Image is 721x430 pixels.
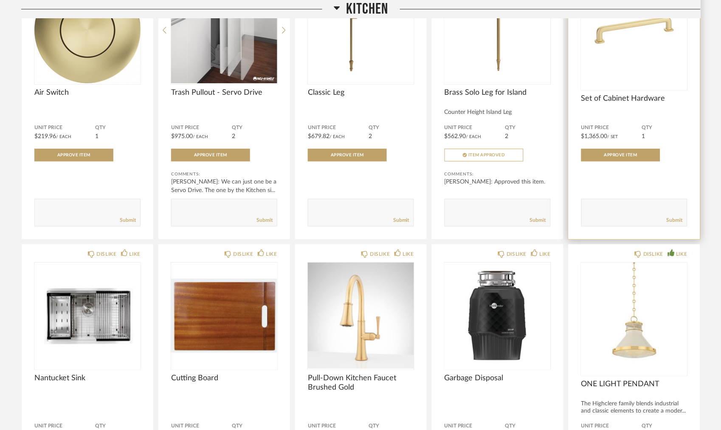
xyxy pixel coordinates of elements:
[445,88,551,97] span: Brass Solo Leg for Island
[331,153,364,157] span: Approve Item
[308,263,414,369] img: undefined
[308,423,369,430] span: Unit Price
[581,400,687,415] div: The Highclere family blends industrial and classic elements to create a moder...
[642,423,687,430] span: QTY
[34,133,56,139] span: $219.96
[232,423,277,430] span: QTY
[642,133,645,139] span: 1
[171,170,277,178] div: Comments:
[171,149,250,161] button: Approve Item
[369,124,414,131] span: QTY
[540,250,551,258] div: LIKE
[308,88,414,97] span: Classic Leg
[403,250,414,258] div: LIKE
[667,217,683,224] a: Submit
[468,153,505,157] span: Item Approved
[57,153,90,157] span: Approve Item
[581,263,687,369] div: 0
[581,263,687,369] img: undefined
[171,88,277,97] span: Trash Pullout - Servo Drive
[445,109,551,116] div: Counter Height Island Leg
[581,423,642,430] span: Unit Price
[34,124,95,131] span: Unit Price
[445,423,505,430] span: Unit Price
[604,153,637,157] span: Approve Item
[581,133,608,139] span: $1,365.00
[330,135,345,139] span: / Each
[256,217,273,224] a: Submit
[466,135,482,139] span: / Each
[676,250,687,258] div: LIKE
[34,373,141,383] span: Nantucket Sink
[194,153,227,157] span: Approve Item
[266,250,277,258] div: LIKE
[643,250,663,258] div: DISLIKE
[34,423,95,430] span: Unit Price
[56,135,71,139] span: / Each
[95,124,141,131] span: QTY
[308,149,387,161] button: Approve Item
[171,124,232,131] span: Unit Price
[130,250,141,258] div: LIKE
[233,250,253,258] div: DISLIKE
[445,133,466,139] span: $562.90
[96,250,116,258] div: DISLIKE
[445,149,524,161] button: Item Approved
[445,373,551,383] span: Garbage Disposal
[445,178,551,186] div: [PERSON_NAME]: Approved this item.
[581,124,642,131] span: Unit Price
[232,124,277,131] span: QTY
[120,217,136,224] a: Submit
[34,88,141,97] span: Air Switch
[530,217,546,224] a: Submit
[445,170,551,178] div: Comments:
[370,250,390,258] div: DISLIKE
[308,133,330,139] span: $679.82
[505,133,509,139] span: 2
[171,133,193,139] span: $975.00
[608,135,618,139] span: / Set
[171,263,277,369] img: undefined
[393,217,409,224] a: Submit
[581,379,687,389] span: ONE LIGHT PENDANT
[445,124,505,131] span: Unit Price
[642,124,687,131] span: QTY
[95,423,141,430] span: QTY
[95,133,99,139] span: 1
[308,124,369,131] span: Unit Price
[171,423,232,430] span: Unit Price
[34,149,113,161] button: Approve Item
[34,263,141,369] img: undefined
[232,133,235,139] span: 2
[171,178,277,195] div: [PERSON_NAME]: We can just one be a Servo Drive. The one by the Kitchen si...
[193,135,208,139] span: / Each
[369,133,372,139] span: 2
[581,149,660,161] button: Approve Item
[369,423,414,430] span: QTY
[445,263,551,369] img: undefined
[507,250,527,258] div: DISLIKE
[505,124,551,131] span: QTY
[171,373,277,383] span: Cutting Board
[308,373,414,392] span: Pull-Down Kitchen Faucet Brushed Gold
[581,94,687,103] span: Set of Cabinet Hardware
[505,423,551,430] span: QTY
